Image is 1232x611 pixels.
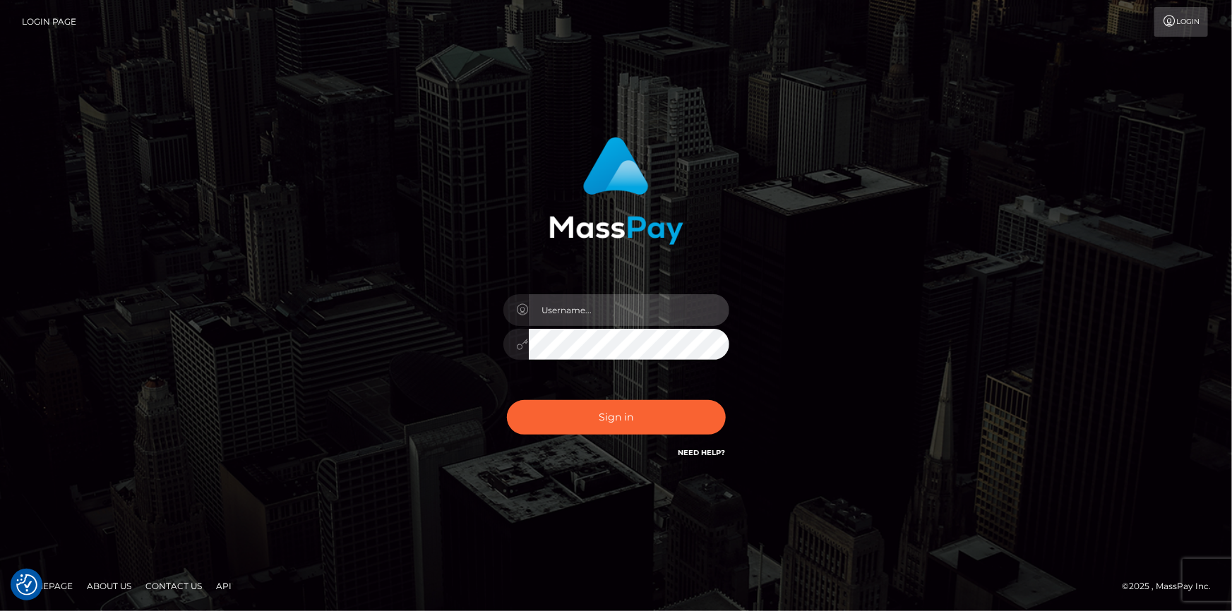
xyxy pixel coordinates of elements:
a: About Us [81,575,137,597]
input: Username... [529,294,729,326]
a: Login Page [22,7,76,37]
a: Homepage [16,575,78,597]
img: Revisit consent button [16,574,37,595]
button: Consent Preferences [16,574,37,595]
button: Sign in [507,400,726,435]
a: API [210,575,237,597]
img: MassPay Login [549,137,683,245]
a: Need Help? [678,448,726,457]
a: Contact Us [140,575,208,597]
div: © 2025 , MassPay Inc. [1122,579,1221,594]
a: Login [1154,7,1208,37]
